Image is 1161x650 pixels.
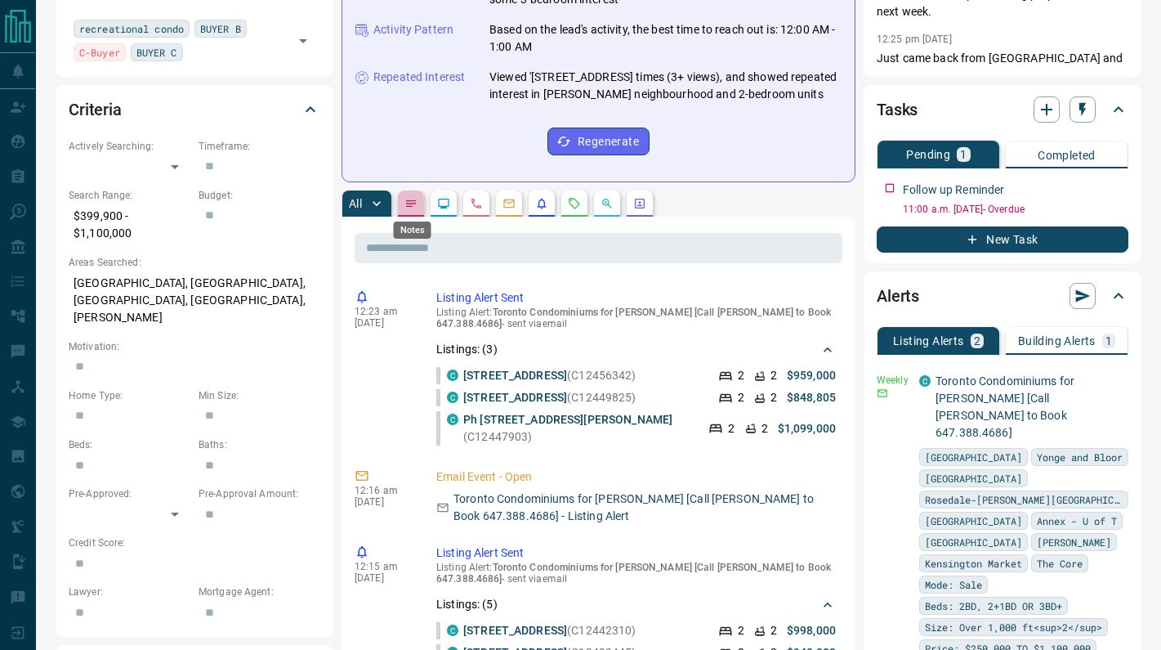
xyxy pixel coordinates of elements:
p: $399,900 - $1,100,000 [69,203,190,247]
p: Min Size: [199,388,320,403]
div: condos.ca [919,375,931,387]
span: BUYER B [200,20,241,37]
p: Follow up Reminder [903,182,1004,199]
p: Search Range: [69,188,190,203]
p: Baths: [199,437,320,452]
p: All [349,198,362,209]
span: Yonge and Bloor [1037,449,1123,465]
h2: Criteria [69,96,122,123]
p: Mortgage Agent: [199,585,320,599]
p: Weekly [877,373,909,388]
span: Kensington Market [925,555,1022,572]
p: 11:00 a.m. [DATE] - Overdue [903,202,1128,217]
span: Toronto Condominiums for [PERSON_NAME] [Call [PERSON_NAME] to Book 647.388.4686] [436,307,831,329]
a: Toronto Condominiums for [PERSON_NAME] [Call [PERSON_NAME] to Book 647.388.4686] [935,374,1074,439]
div: Alerts [877,276,1128,316]
p: Just came back from [GEOGRAPHIC_DATA] and [GEOGRAPHIC_DATA] exploring. Kids come home every weeke... [877,50,1128,170]
p: Home Type: [69,388,190,403]
p: 12:15 am [355,561,412,572]
p: 2 [770,622,777,639]
svg: Calls [470,197,483,210]
p: 2 [738,367,744,384]
p: Areas Searched: [69,255,320,270]
p: 12:25 pm [DATE] [877,34,952,45]
svg: Notes [404,197,418,210]
p: 12:23 am [355,306,412,317]
span: BUYER C [136,44,177,61]
span: Mode: Sale [925,576,982,593]
button: Open [292,29,315,52]
p: 2 [728,420,735,437]
p: Completed [1038,150,1096,161]
p: 2 [770,367,777,384]
button: Regenerate [547,128,650,155]
p: Listing Alert Sent [436,545,836,562]
svg: Agent Actions [633,197,646,210]
p: [DATE] [355,496,412,508]
span: [GEOGRAPHIC_DATA] [925,513,1022,529]
p: Beds: [69,437,190,452]
p: 2 [738,622,744,639]
div: condos.ca [447,625,458,636]
p: Pre-Approval Amount: [199,486,320,501]
div: Criteria [69,90,320,129]
p: Listing Alerts [893,335,964,347]
p: Credit Score: [69,536,320,550]
span: [GEOGRAPHIC_DATA] [925,470,1022,486]
p: Listing Alert : - sent via email [436,307,836,329]
p: Email Event - Open [436,468,836,486]
p: 2 [770,389,777,406]
p: Based on the lead's activity, the best time to reach out is: 12:00 AM - 1:00 AM [489,21,842,56]
p: [DATE] [355,317,412,329]
div: condos.ca [447,370,458,381]
div: Notes [394,222,431,239]
p: Budget: [199,188,320,203]
p: [GEOGRAPHIC_DATA], [GEOGRAPHIC_DATA], [GEOGRAPHIC_DATA], [GEOGRAPHIC_DATA], [PERSON_NAME] [69,270,320,331]
p: Actively Searching: [69,139,190,154]
div: Listings: (3) [436,334,836,365]
h2: Tasks [877,96,918,123]
a: Ph [STREET_ADDRESS][PERSON_NAME] [463,413,672,426]
svg: Requests [568,197,581,210]
p: 2 [761,420,768,437]
span: Size: Over 1,000 ft<sup>2</sup> [925,619,1102,635]
span: The Core [1037,555,1083,572]
p: 1 [960,149,967,160]
span: [GEOGRAPHIC_DATA] [925,449,1022,465]
p: 1 [1105,335,1112,347]
p: Pre-Approved: [69,486,190,501]
p: [DATE] [355,572,412,584]
p: 12:16 am [355,485,412,496]
svg: Email [877,388,888,399]
svg: Emails [502,197,516,210]
div: Listings: (5) [436,589,836,620]
div: condos.ca [447,414,458,425]
p: Listing Alert Sent [436,289,836,307]
p: Motivation: [69,339,320,354]
a: [STREET_ADDRESS] [463,391,567,404]
p: Building Alerts [1018,335,1096,347]
p: 2 [974,335,980,347]
span: Beds: 2BD, 2+1BD OR 3BD+ [925,598,1062,614]
p: 2 [738,389,744,406]
p: (C12449825) [463,389,636,406]
a: [STREET_ADDRESS] [463,369,567,382]
p: Pending [906,149,950,160]
p: $848,805 [787,389,836,406]
p: Repeated Interest [373,69,465,86]
svg: Lead Browsing Activity [437,197,450,210]
p: Listings: ( 3 ) [436,341,498,358]
p: Timeframe: [199,139,320,154]
div: Tasks [877,90,1128,129]
span: [PERSON_NAME] [1037,534,1111,550]
p: Listings: ( 5 ) [436,596,498,613]
a: [STREET_ADDRESS] [463,624,567,637]
p: (C12447903) [463,411,692,446]
svg: Opportunities [601,197,614,210]
p: Viewed '[STREET_ADDRESS] times (3+ views), and showed repeated interest in [PERSON_NAME] neighbou... [489,69,842,103]
p: $959,000 [787,367,836,384]
p: $998,000 [787,622,836,639]
span: C-Buyer [79,44,120,61]
svg: Listing Alerts [535,197,548,210]
p: Activity Pattern [373,21,453,38]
